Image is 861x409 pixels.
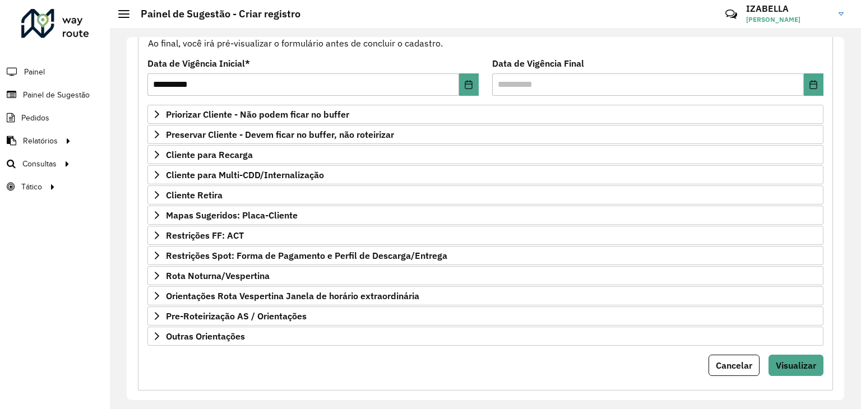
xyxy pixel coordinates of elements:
span: Visualizar [776,360,816,371]
span: Cliente Retira [166,190,223,199]
span: Cliente para Multi-CDD/Internalização [166,170,324,179]
button: Cancelar [709,355,760,376]
h2: Painel de Sugestão - Criar registro [129,8,300,20]
a: Orientações Rota Vespertina Janela de horário extraordinária [147,286,823,305]
a: Contato Rápido [719,2,743,26]
span: Painel [24,66,45,78]
a: Outras Orientações [147,327,823,346]
a: Priorizar Cliente - Não podem ficar no buffer [147,105,823,124]
span: Relatórios [23,135,58,147]
a: Rota Noturna/Vespertina [147,266,823,285]
span: Tático [21,181,42,193]
a: Cliente para Recarga [147,145,823,164]
button: Choose Date [804,73,823,96]
button: Choose Date [459,73,479,96]
span: Restrições Spot: Forma de Pagamento e Perfil de Descarga/Entrega [166,251,447,260]
a: Pre-Roteirização AS / Orientações [147,306,823,326]
span: Cancelar [716,360,752,371]
a: Preservar Cliente - Devem ficar no buffer, não roteirizar [147,125,823,144]
span: Pedidos [21,112,49,124]
span: Mapas Sugeridos: Placa-Cliente [166,211,298,220]
span: Pre-Roteirização AS / Orientações [166,312,307,320]
span: Rota Noturna/Vespertina [166,271,270,280]
a: Restrições FF: ACT [147,226,823,245]
span: Cliente para Recarga [166,150,253,159]
label: Data de Vigência Final [492,57,584,70]
button: Visualizar [769,355,823,376]
a: Mapas Sugeridos: Placa-Cliente [147,206,823,225]
a: Restrições Spot: Forma de Pagamento e Perfil de Descarga/Entrega [147,246,823,265]
span: Priorizar Cliente - Não podem ficar no buffer [166,110,349,119]
span: [PERSON_NAME] [746,15,830,25]
span: Painel de Sugestão [23,89,90,101]
span: Consultas [22,158,57,170]
span: Preservar Cliente - Devem ficar no buffer, não roteirizar [166,130,394,139]
label: Data de Vigência Inicial [147,57,250,70]
a: Cliente Retira [147,185,823,204]
span: Restrições FF: ACT [166,231,244,240]
span: Orientações Rota Vespertina Janela de horário extraordinária [166,291,419,300]
span: Outras Orientações [166,332,245,341]
a: Cliente para Multi-CDD/Internalização [147,165,823,184]
h3: IZABELLA [746,3,830,14]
